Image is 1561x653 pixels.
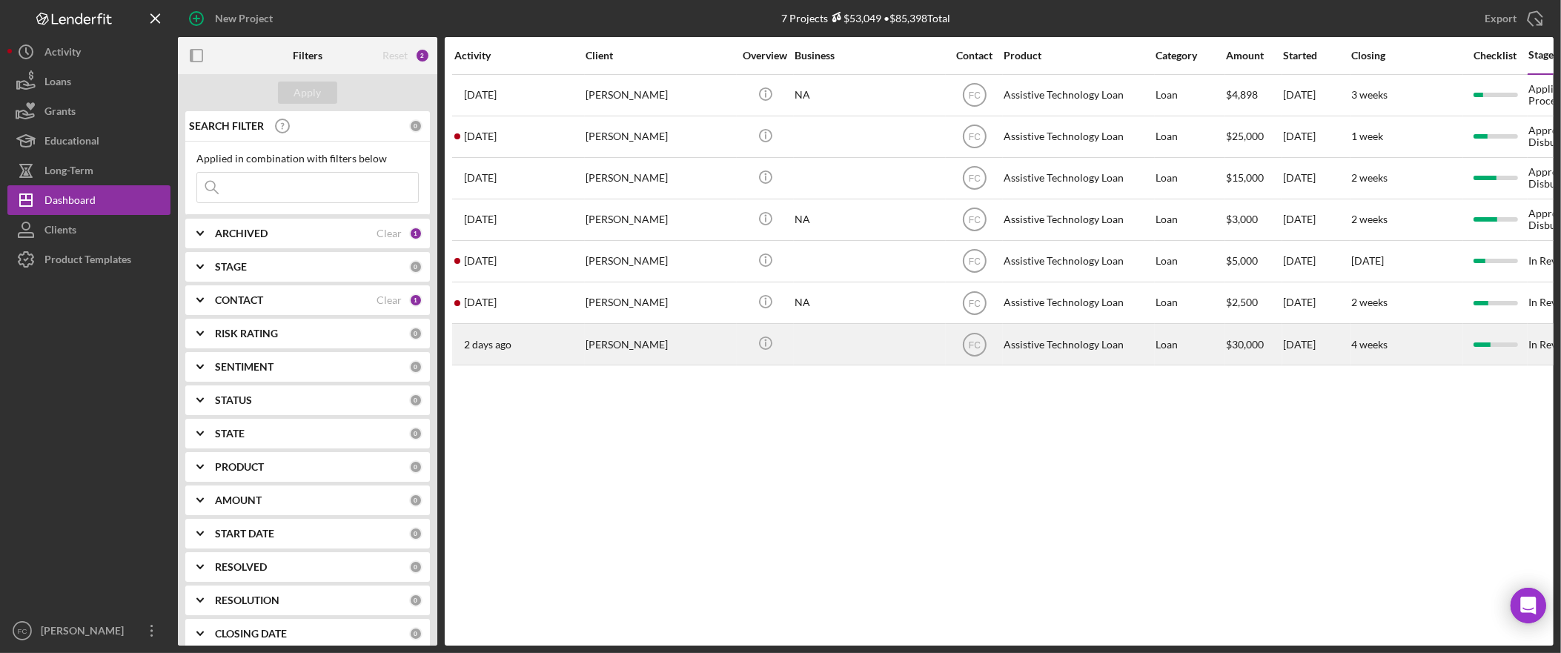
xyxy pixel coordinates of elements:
[1283,325,1350,364] div: [DATE]
[278,82,337,104] button: Apply
[215,628,287,640] b: CLOSING DATE
[44,185,96,219] div: Dashboard
[44,126,99,159] div: Educational
[1283,159,1350,198] div: [DATE]
[1226,171,1264,184] span: $15,000
[7,245,170,274] button: Product Templates
[215,361,274,373] b: SENTIMENT
[1226,338,1264,351] span: $30,000
[409,427,422,440] div: 0
[189,120,264,132] b: SEARCH FILTER
[1226,296,1258,308] span: $2,500
[1351,130,1383,142] time: 1 week
[7,185,170,215] button: Dashboard
[215,461,264,473] b: PRODUCT
[1226,213,1258,225] span: $3,000
[969,339,981,350] text: FC
[1004,283,1152,322] div: Assistive Technology Loan
[215,294,263,306] b: CONTACT
[795,76,943,115] div: NA
[215,528,274,540] b: START DATE
[969,298,981,308] text: FC
[464,172,497,184] time: 2025-09-22 23:19
[196,153,419,165] div: Applied in combination with filters below
[1156,242,1224,281] div: Loan
[44,156,93,189] div: Long-Term
[795,200,943,239] div: NA
[377,294,402,306] div: Clear
[1351,213,1388,225] time: 2 weeks
[1004,242,1152,281] div: Assistive Technology Loan
[1004,159,1152,198] div: Assistive Technology Loan
[586,200,734,239] div: [PERSON_NAME]
[586,283,734,322] div: [PERSON_NAME]
[409,627,422,640] div: 0
[969,215,981,225] text: FC
[7,96,170,126] button: Grants
[293,50,322,62] b: Filters
[1485,4,1517,33] div: Export
[409,394,422,407] div: 0
[215,394,252,406] b: STATUS
[409,460,422,474] div: 0
[215,594,279,606] b: RESOLUTION
[969,132,981,142] text: FC
[1156,117,1224,156] div: Loan
[586,325,734,364] div: [PERSON_NAME]
[1156,325,1224,364] div: Loan
[7,37,170,67] button: Activity
[1004,200,1152,239] div: Assistive Technology Loan
[7,616,170,646] button: FC[PERSON_NAME]
[409,560,422,574] div: 0
[409,527,422,540] div: 0
[1004,76,1152,115] div: Assistive Technology Loan
[1226,88,1258,101] span: $4,898
[382,50,408,62] div: Reset
[1156,200,1224,239] div: Loan
[44,215,76,248] div: Clients
[464,255,497,267] time: 2025-09-10 01:35
[7,67,170,96] button: Loans
[7,215,170,245] a: Clients
[1351,338,1388,351] time: 4 weeks
[947,50,1002,62] div: Contact
[44,67,71,100] div: Loans
[586,242,734,281] div: [PERSON_NAME]
[409,227,422,240] div: 1
[464,213,497,225] time: 2025-09-25 18:57
[586,76,734,115] div: [PERSON_NAME]
[415,48,430,63] div: 2
[969,256,981,267] text: FC
[178,4,288,33] button: New Project
[215,228,268,239] b: ARCHIVED
[464,89,497,101] time: 2025-09-29 21:05
[37,616,133,649] div: [PERSON_NAME]
[7,126,170,156] a: Educational
[1464,50,1527,62] div: Checklist
[1004,50,1152,62] div: Product
[215,261,247,273] b: STAGE
[586,159,734,198] div: [PERSON_NAME]
[738,50,793,62] div: Overview
[18,627,27,635] text: FC
[464,339,511,351] time: 2025-10-07 19:36
[409,260,422,274] div: 0
[795,283,943,322] div: NA
[215,494,262,506] b: AMOUNT
[1156,76,1224,115] div: Loan
[7,156,170,185] button: Long-Term
[1283,117,1350,156] div: [DATE]
[294,82,322,104] div: Apply
[44,37,81,70] div: Activity
[454,50,584,62] div: Activity
[1351,296,1388,308] time: 2 weeks
[215,561,267,573] b: RESOLVED
[409,294,422,307] div: 1
[215,428,245,440] b: STATE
